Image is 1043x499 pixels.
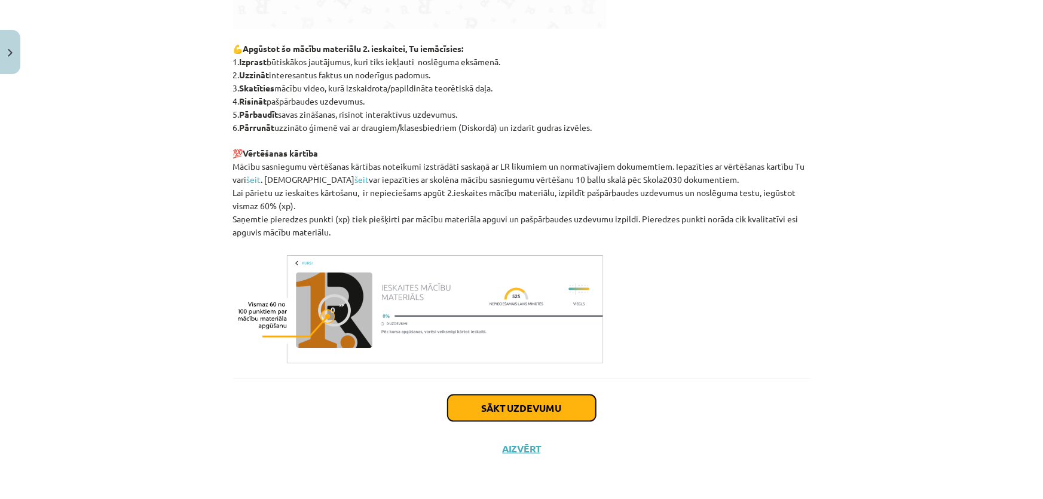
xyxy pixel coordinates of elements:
[240,82,275,93] b: Skatīties
[240,96,267,106] b: Risināt
[233,43,464,54] span: 💪
[233,213,799,250] span: Saņemtie pieredzes punkti (xp) tiek piešķirti par mācību materiāla apguvi un pašpārbaudes uzdevum...
[8,49,13,57] img: icon-close-lesson-0947bae3869378f0d4975bcd49f059093ad1ed9edebbc8119c70593378902aed.svg
[233,148,319,158] span: 💯
[499,443,545,455] button: Aizvērt
[233,161,805,185] span: Mācību sasniegumu vērtēšanas kārtības noteikumi izstrādāti saskaņā ar LR likumiem un normatīvajie...
[247,175,261,185] a: šeit
[355,175,369,185] a: šeit
[233,187,796,211] span: Lai pārietu uz ieskaites kārtošanu, ir nepieciešams apgūt 2.ieskaites mācību materiālu, izpildīt ...
[448,395,596,421] button: Sākt uzdevumu
[247,174,261,185] span: šeit
[243,43,464,54] b: Apgūstot šo mācību materiālu 2. ieskaitei, Tu iemācīsies:
[233,56,592,133] span: 1. būtiskākos jautājumus, kuri tiks iekļauti noslēguma eksāmenā. 2. interesantus faktus un noderī...
[243,148,319,158] b: Vērtēšanas kārtība
[240,69,270,80] b: Uzzināt
[355,174,369,185] span: šeit
[240,109,279,120] b: Pārbaudīt
[240,56,267,67] b: Izprast
[261,174,355,185] span: . [DEMOGRAPHIC_DATA]
[233,252,607,368] img: fg+OQECBAgQIECAAAECBAgQIECAAAECBAgQIECAAAECBAgQIDAKGAC4AwIECBAgQIAAAQIECBAgQIAAAQIECBAgQIAAAQIECB...
[240,122,275,133] b: Pārrunāt
[369,174,739,185] span: var iepazīties ar skolēna mācību sasniegumu vērtēšanu 10 ballu skalā pēc Skola2030 dokumentiem.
